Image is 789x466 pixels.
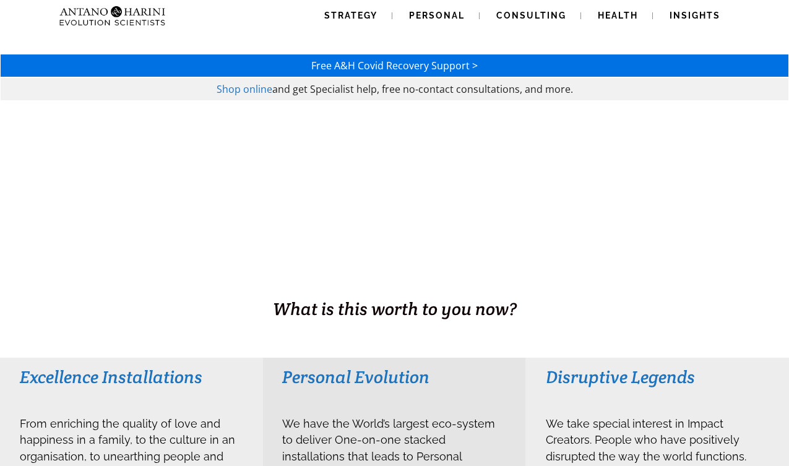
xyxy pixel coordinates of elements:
h1: BUSINESS. HEALTH. Family. Legacy [1,270,788,296]
span: Health [598,11,638,20]
a: Shop online [217,82,272,96]
span: Strategy [324,11,377,20]
span: Consulting [496,11,566,20]
span: Personal [409,11,465,20]
span: What is this worth to you now? [273,298,517,320]
span: and get Specialist help, free no-contact consultations, and more. [272,82,573,96]
a: Free A&H Covid Recovery Support > [311,59,478,72]
h3: Disruptive Legends [546,366,769,388]
h3: Personal Evolution [282,366,506,388]
h3: Excellence Installations [20,366,243,388]
span: Insights [670,11,720,20]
